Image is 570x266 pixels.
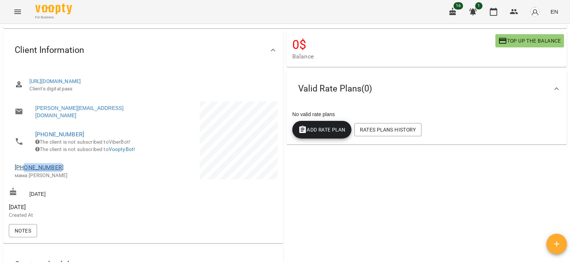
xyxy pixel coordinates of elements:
div: [DATE] [7,186,143,199]
span: The client is not subscribed to ViberBot! [35,139,130,145]
img: avatar_s.png [530,7,540,17]
button: Top up the balance [495,34,564,47]
p: Created At [9,212,142,219]
div: Client Information [3,31,284,69]
a: [PERSON_NAME][EMAIL_ADDRESS][DOMAIN_NAME] [35,104,136,119]
h4: 0 $ [292,37,495,52]
button: EN [548,5,561,18]
span: Balance [292,52,495,61]
a: [PHONE_NUMBER] [35,131,84,138]
p: мама [PERSON_NAME] [15,172,136,179]
span: [DATE] [9,203,142,212]
button: Notes [9,224,37,237]
span: The client is not subscribed to ! [35,146,135,152]
span: Notes [15,226,31,235]
a: [PHONE_NUMBER] [15,164,64,171]
span: For Business [35,15,72,20]
div: No valid rate plans [291,109,563,119]
span: Valid Rate Plans ( 0 ) [298,83,372,94]
span: Client's digital pass [29,85,272,93]
div: Valid Rate Plans(0) [286,70,567,108]
button: Add Rate plan [292,121,351,139]
span: Client Information [15,44,84,56]
span: 1 [475,2,483,10]
span: 16 [454,2,463,10]
span: EN [551,8,558,15]
a: VooptyBot [109,146,134,152]
img: Voopty Logo [35,4,72,14]
button: Menu [9,3,26,21]
button: Rates Plans History [354,123,422,136]
span: Top up the balance [498,36,561,45]
span: Rates Plans History [360,125,416,134]
a: [URL][DOMAIN_NAME] [29,78,81,84]
span: Add Rate plan [298,125,346,134]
